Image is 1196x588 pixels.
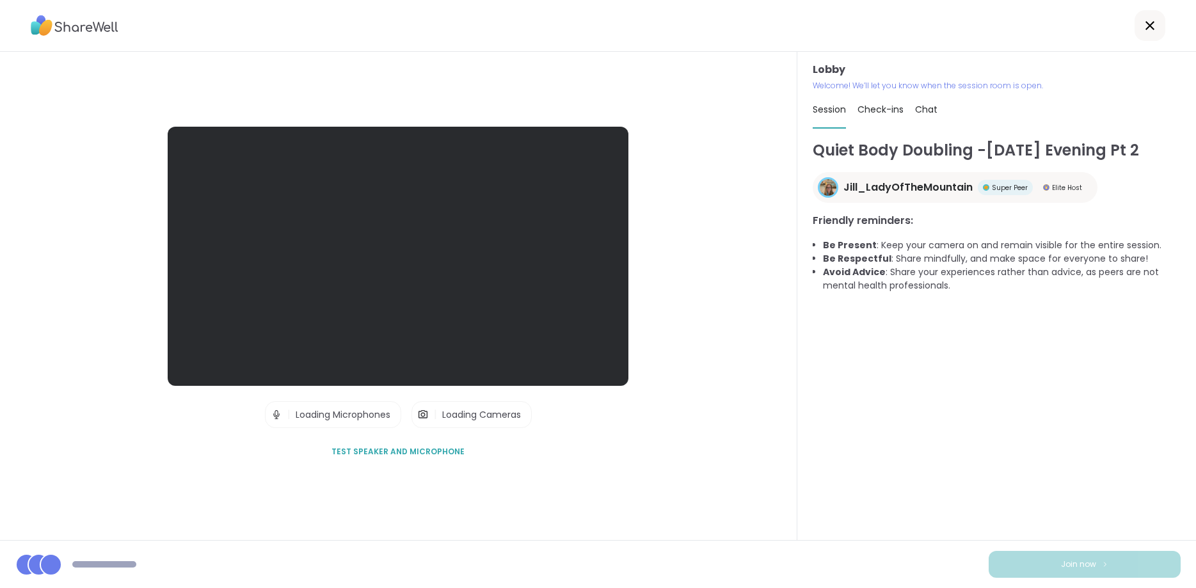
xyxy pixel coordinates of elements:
h3: Friendly reminders: [813,213,1181,228]
span: | [287,402,291,427]
span: Elite Host [1052,183,1082,193]
span: Loading Cameras [442,408,521,421]
b: Be Respectful [823,252,891,265]
p: Welcome! We’ll let you know when the session room is open. [813,80,1181,91]
h3: Lobby [813,62,1181,77]
li: : Keep your camera on and remain visible for the entire session. [823,239,1181,252]
button: Join now [989,551,1181,578]
h1: Quiet Body Doubling -[DATE] Evening Pt 2 [813,139,1181,162]
button: Test speaker and microphone [326,438,470,465]
span: Super Peer [992,183,1028,193]
span: | [434,402,437,427]
img: Elite Host [1043,184,1049,191]
span: Loading Microphones [296,408,390,421]
img: Jill_LadyOfTheMountain [820,179,836,196]
li: : Share your experiences rather than advice, as peers are not mental health professionals. [823,266,1181,292]
a: Jill_LadyOfTheMountainJill_LadyOfTheMountainSuper PeerSuper PeerElite HostElite Host [813,172,1097,203]
b: Avoid Advice [823,266,886,278]
span: Jill_LadyOfTheMountain [843,180,973,195]
span: Session [813,103,846,116]
img: ShareWell Logo [31,11,118,40]
span: Check-ins [857,103,904,116]
span: Join now [1061,559,1096,570]
li: : Share mindfully, and make space for everyone to share! [823,252,1181,266]
b: Be Present [823,239,877,251]
span: Test speaker and microphone [331,446,465,457]
span: Chat [915,103,937,116]
img: Camera [417,402,429,427]
img: Super Peer [983,184,989,191]
img: Microphone [271,402,282,427]
img: ShareWell Logomark [1101,560,1109,568]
